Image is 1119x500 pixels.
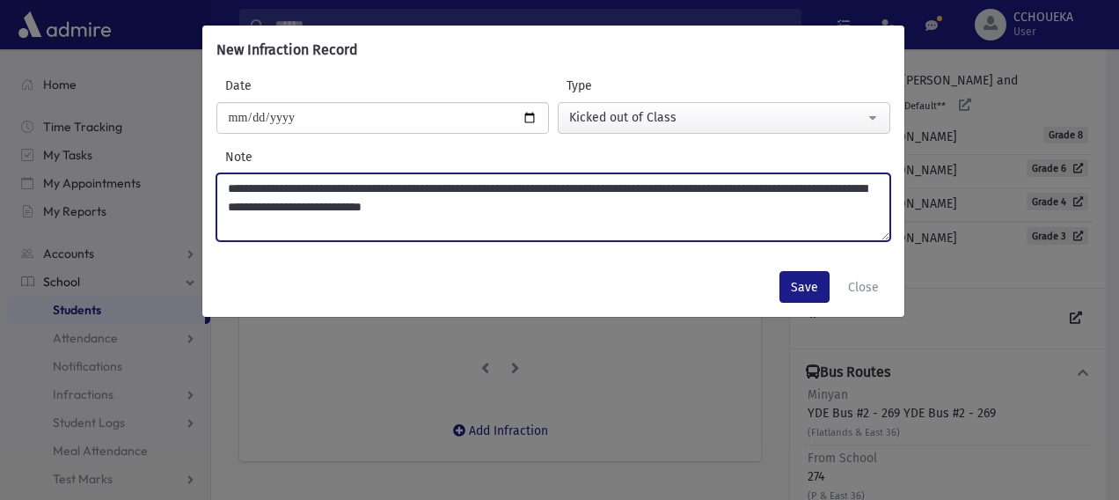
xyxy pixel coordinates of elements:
[569,108,865,127] div: Kicked out of Class
[558,77,724,95] label: Type
[216,148,890,166] label: Note
[558,102,890,134] button: Kicked out of Class
[216,40,358,61] h6: New Infraction Record
[216,77,383,95] label: Date
[837,271,890,303] button: Close
[779,271,830,303] button: Save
